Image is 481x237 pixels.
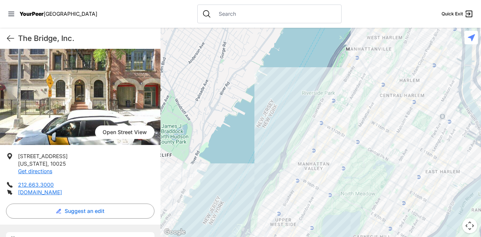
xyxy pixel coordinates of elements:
a: Open this area in Google Maps (opens a new window) [162,227,187,237]
span: YourPeer [20,11,44,17]
button: Suggest an edit [6,204,154,219]
span: [US_STATE] [18,160,47,167]
span: Quick Exit [442,11,463,17]
img: Google [162,227,187,237]
a: Get directions [18,168,52,174]
input: Search [214,10,337,18]
span: Open Street View [95,125,154,139]
a: Quick Exit [442,9,473,18]
span: 10025 [50,160,66,167]
span: Suggest an edit [65,207,104,215]
a: [DOMAIN_NAME] [18,189,62,195]
h1: The Bridge, Inc. [18,33,154,44]
button: Map camera controls [462,218,477,233]
span: [GEOGRAPHIC_DATA] [44,11,97,17]
span: [STREET_ADDRESS] [18,153,68,159]
a: 212.663.3000 [18,181,54,188]
a: YourPeer[GEOGRAPHIC_DATA] [20,12,97,16]
span: , [47,160,49,167]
